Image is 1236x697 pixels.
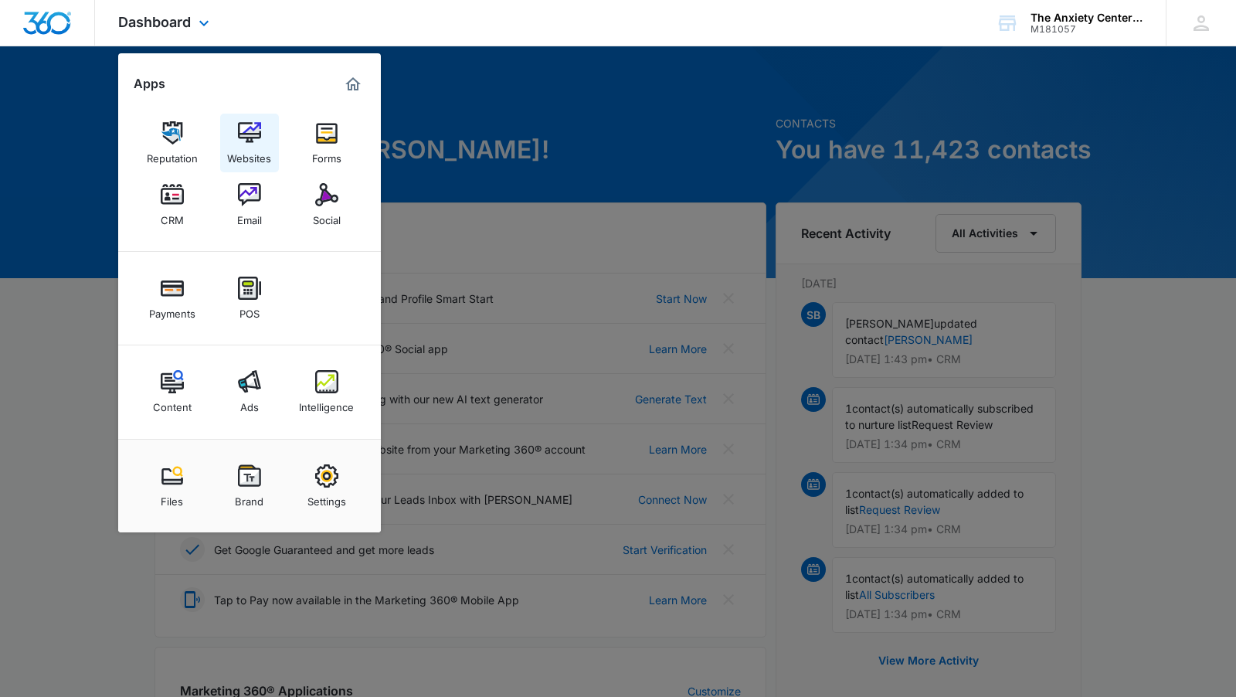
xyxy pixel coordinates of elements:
[118,14,191,30] span: Dashboard
[134,76,165,91] h2: Apps
[143,362,202,421] a: Content
[220,362,279,421] a: Ads
[143,457,202,515] a: Files
[1031,24,1143,35] div: account id
[297,362,356,421] a: Intelligence
[299,393,354,413] div: Intelligence
[240,393,259,413] div: Ads
[153,393,192,413] div: Content
[1031,12,1143,24] div: account name
[227,144,271,165] div: Websites
[307,488,346,508] div: Settings
[161,206,184,226] div: CRM
[341,72,365,97] a: Marketing 360® Dashboard
[297,457,356,515] a: Settings
[143,114,202,172] a: Reputation
[220,457,279,515] a: Brand
[239,300,260,320] div: POS
[147,144,198,165] div: Reputation
[313,206,341,226] div: Social
[220,269,279,328] a: POS
[235,488,263,508] div: Brand
[297,175,356,234] a: Social
[312,144,341,165] div: Forms
[237,206,262,226] div: Email
[143,175,202,234] a: CRM
[297,114,356,172] a: Forms
[220,175,279,234] a: Email
[161,488,183,508] div: Files
[143,269,202,328] a: Payments
[149,300,195,320] div: Payments
[220,114,279,172] a: Websites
